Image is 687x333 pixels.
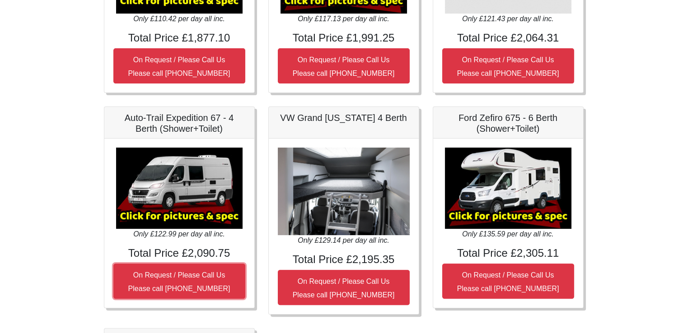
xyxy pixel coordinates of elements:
h4: Total Price £2,064.31 [442,32,574,45]
small: On Request / Please Call Us Please call [PHONE_NUMBER] [128,56,230,77]
h4: Total Price £2,090.75 [113,247,245,260]
h4: Total Price £1,991.25 [278,32,410,45]
small: On Request / Please Call Us Please call [PHONE_NUMBER] [457,56,559,77]
button: On Request / Please Call UsPlease call [PHONE_NUMBER] [278,48,410,83]
button: On Request / Please Call UsPlease call [PHONE_NUMBER] [442,48,574,83]
h4: Total Price £2,305.11 [442,247,574,260]
h4: Total Price £1,877.10 [113,32,245,45]
i: Only £110.42 per day all inc. [133,15,225,23]
i: Only £121.43 per day all inc. [462,15,554,23]
img: VW Grand California 4 Berth [278,148,410,236]
img: Auto-Trail Expedition 67 - 4 Berth (Shower+Toilet) [116,148,243,229]
button: On Request / Please Call UsPlease call [PHONE_NUMBER] [113,264,245,299]
small: On Request / Please Call Us Please call [PHONE_NUMBER] [293,277,395,299]
i: Only £117.13 per day all inc. [298,15,389,23]
h5: Ford Zefiro 675 - 6 Berth (Shower+Toilet) [442,112,574,134]
small: On Request / Please Call Us Please call [PHONE_NUMBER] [457,271,559,292]
i: Only £135.59 per day all inc. [462,230,554,238]
small: On Request / Please Call Us Please call [PHONE_NUMBER] [128,271,230,292]
h4: Total Price £2,195.35 [278,253,410,266]
button: On Request / Please Call UsPlease call [PHONE_NUMBER] [113,48,245,83]
h5: Auto-Trail Expedition 67 - 4 Berth (Shower+Toilet) [113,112,245,134]
small: On Request / Please Call Us Please call [PHONE_NUMBER] [293,56,395,77]
i: Only £122.99 per day all inc. [133,230,225,238]
button: On Request / Please Call UsPlease call [PHONE_NUMBER] [442,264,574,299]
h5: VW Grand [US_STATE] 4 Berth [278,112,410,123]
i: Only £129.14 per day all inc. [298,236,389,244]
button: On Request / Please Call UsPlease call [PHONE_NUMBER] [278,270,410,305]
img: Ford Zefiro 675 - 6 Berth (Shower+Toilet) [445,148,571,229]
